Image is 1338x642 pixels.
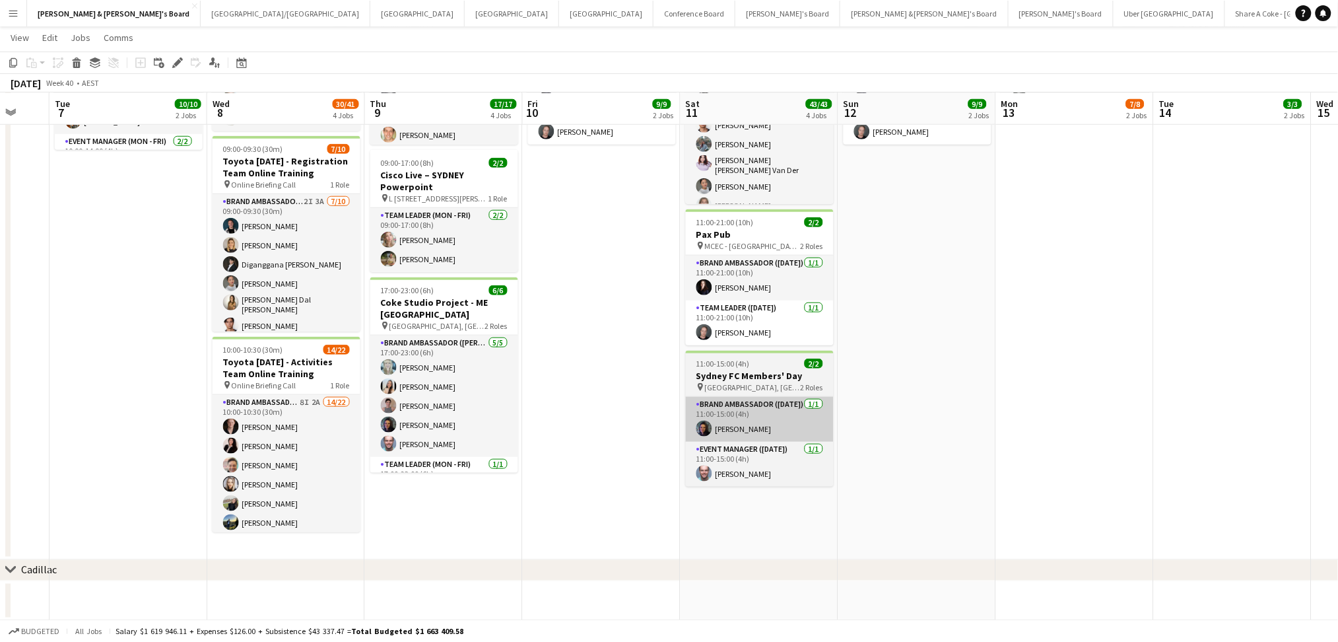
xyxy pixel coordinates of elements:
div: Cadillac [21,563,57,577]
a: Jobs [65,29,96,46]
span: Jobs [71,32,90,44]
span: All jobs [73,626,104,636]
button: Conference Board [653,1,735,26]
button: [PERSON_NAME] & [PERSON_NAME]'s Board [27,1,201,26]
span: Budgeted [21,627,59,636]
button: [GEOGRAPHIC_DATA] [370,1,465,26]
div: [DATE] [11,77,41,90]
span: Total Budgeted $1 663 409.58 [351,626,463,636]
a: View [5,29,34,46]
span: Edit [42,32,57,44]
button: [GEOGRAPHIC_DATA] [465,1,559,26]
span: View [11,32,29,44]
button: Budgeted [7,624,61,639]
button: [GEOGRAPHIC_DATA]/[GEOGRAPHIC_DATA] [201,1,370,26]
button: [GEOGRAPHIC_DATA] [559,1,653,26]
button: [PERSON_NAME]'s Board [735,1,840,26]
button: Uber [GEOGRAPHIC_DATA] [1114,1,1225,26]
a: Comms [98,29,139,46]
span: Week 40 [44,78,77,88]
div: Salary $1 619 946.11 + Expenses $126.00 + Subsistence $43 337.47 = [116,626,463,636]
span: Comms [104,32,133,44]
button: [PERSON_NAME] & [PERSON_NAME]'s Board [840,1,1009,26]
a: Edit [37,29,63,46]
button: [PERSON_NAME]'s Board [1009,1,1114,26]
div: AEST [82,78,99,88]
